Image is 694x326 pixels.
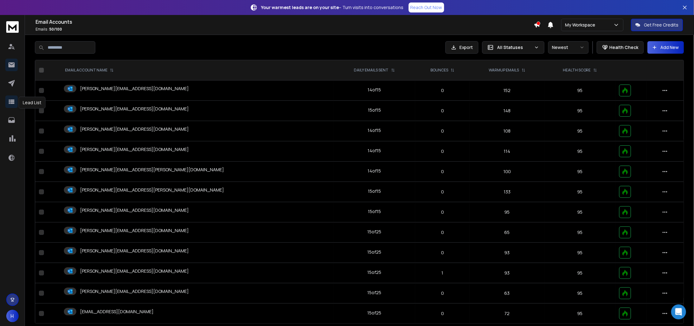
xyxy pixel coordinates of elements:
div: 14 of 15 [368,168,381,174]
div: EMAIL ACCOUNT NAME [65,68,114,73]
div: Lead List [19,97,45,109]
p: All Statuses [497,44,532,51]
div: 15 of 25 [368,249,382,255]
p: [PERSON_NAME][EMAIL_ADDRESS][DOMAIN_NAME] [80,227,189,234]
td: 95 [544,202,616,222]
td: 95 [544,162,616,182]
p: [PERSON_NAME][EMAIL_ADDRESS][DOMAIN_NAME] [80,85,189,92]
button: Export [445,41,478,54]
td: 133 [470,182,544,202]
td: 95 [470,202,544,222]
td: 63 [470,283,544,304]
p: [PERSON_NAME][EMAIL_ADDRESS][DOMAIN_NAME] [80,146,189,153]
td: 95 [544,304,616,324]
div: 14 of 15 [368,148,381,154]
div: 15 of 25 [368,310,382,316]
td: 65 [470,222,544,243]
p: 0 [419,108,466,114]
button: Get Free Credits [631,19,683,31]
button: Newest [548,41,589,54]
p: [PERSON_NAME][EMAIL_ADDRESS][DOMAIN_NAME] [80,126,189,132]
td: 114 [470,141,544,162]
div: 15 of 25 [368,290,382,296]
td: 100 [470,162,544,182]
td: 95 [544,243,616,263]
p: [PERSON_NAME][EMAIL_ADDRESS][PERSON_NAME][DOMAIN_NAME] [80,187,224,193]
p: [PERSON_NAME][EMAIL_ADDRESS][DOMAIN_NAME] [80,268,189,274]
p: [EMAIL_ADDRESS][DOMAIN_NAME] [80,309,154,315]
p: 0 [419,148,466,154]
p: 0 [419,229,466,236]
td: 152 [470,80,544,101]
a: Reach Out Now [409,2,444,12]
p: Health Check [610,44,639,51]
div: 14 of 15 [368,127,381,134]
p: DAILY EMAILS SENT [354,68,389,73]
td: 93 [470,243,544,263]
p: WARMUP EMAILS [489,68,519,73]
td: 95 [544,101,616,121]
p: 0 [419,168,466,175]
p: BOUNCES [430,68,448,73]
p: 0 [419,209,466,215]
div: 15 of 25 [368,269,382,275]
p: HEALTH SCORE [563,68,591,73]
button: Health Check [597,41,644,54]
p: My Workspace [565,22,598,28]
div: 15 of 15 [368,208,381,215]
td: 148 [470,101,544,121]
strong: Your warmest leads are on your site [261,4,339,10]
td: 95 [544,121,616,141]
p: [PERSON_NAME][EMAIL_ADDRESS][DOMAIN_NAME] [80,207,189,213]
td: 95 [544,182,616,202]
td: 95 [544,283,616,304]
button: H [6,310,19,322]
p: 0 [419,189,466,195]
p: 0 [419,87,466,94]
div: Open Intercom Messenger [671,304,686,319]
td: 95 [544,263,616,283]
span: 50 / 100 [49,27,62,32]
td: 93 [470,263,544,283]
td: 95 [544,222,616,243]
p: [PERSON_NAME][EMAIL_ADDRESS][DOMAIN_NAME] [80,106,189,112]
p: [PERSON_NAME][EMAIL_ADDRESS][PERSON_NAME][DOMAIN_NAME] [80,167,224,173]
td: 108 [470,121,544,141]
p: [PERSON_NAME][EMAIL_ADDRESS][DOMAIN_NAME] [80,288,189,294]
td: 95 [544,80,616,101]
p: 0 [419,128,466,134]
img: logo [6,21,19,33]
div: 15 of 25 [368,229,382,235]
p: Emails : [36,27,534,32]
p: 0 [419,290,466,296]
p: – Turn visits into conversations [261,4,404,11]
div: 15 of 15 [368,107,381,113]
p: 0 [419,310,466,317]
h1: Email Accounts [36,18,534,26]
p: Reach Out Now [411,4,442,11]
td: 72 [470,304,544,324]
p: Get Free Credits [644,22,679,28]
div: 14 of 15 [368,87,381,93]
p: 0 [419,250,466,256]
div: 15 of 15 [368,188,381,194]
td: 95 [544,141,616,162]
button: Add New [648,41,684,54]
p: [PERSON_NAME][EMAIL_ADDRESS][DOMAIN_NAME] [80,248,189,254]
p: 1 [419,270,466,276]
